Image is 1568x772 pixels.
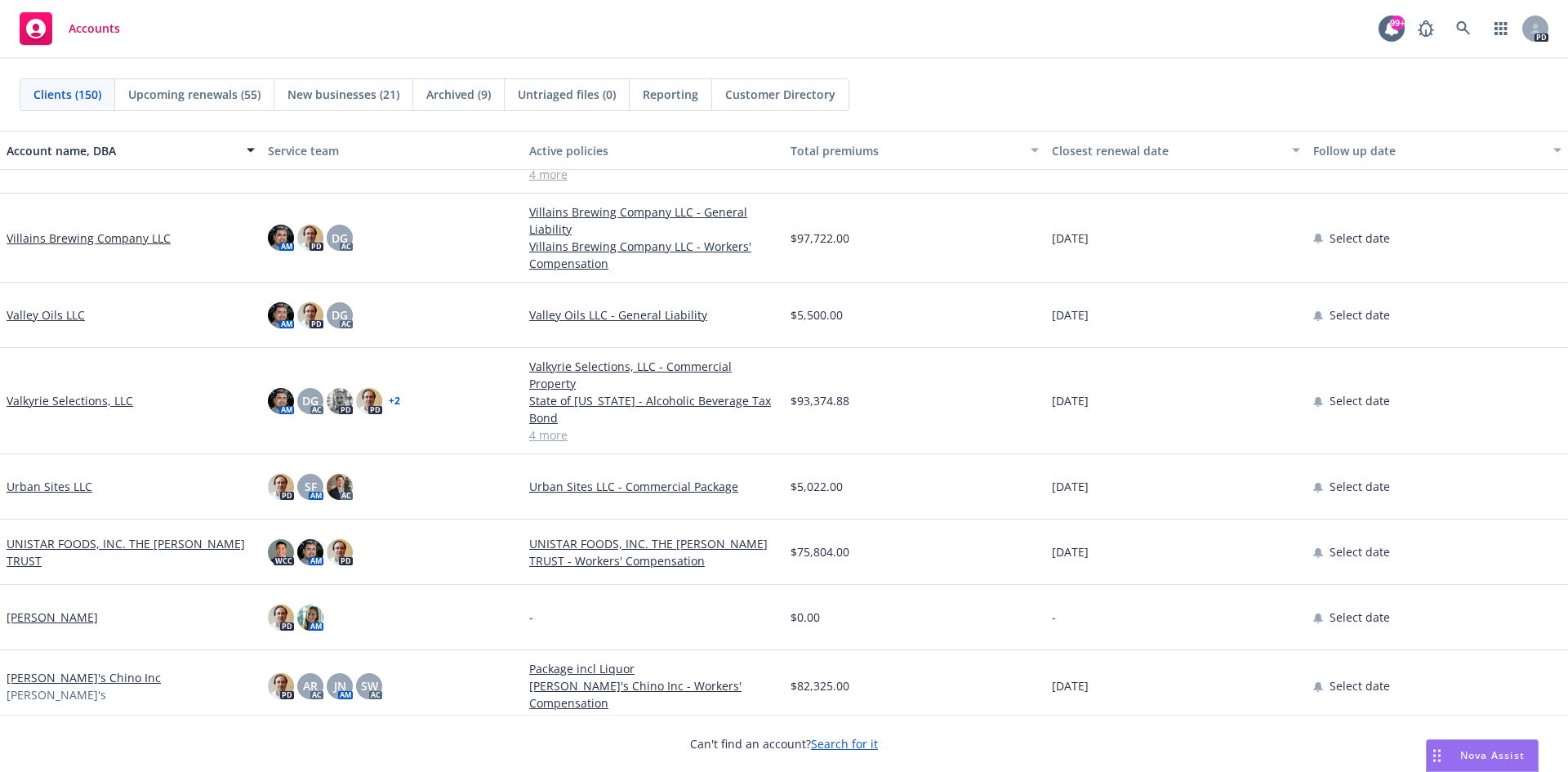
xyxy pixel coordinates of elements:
span: Accounts [69,22,120,35]
a: [PERSON_NAME]'s Chino Inc - Workers' Compensation [529,677,777,712]
span: Select date [1330,609,1390,626]
span: [DATE] [1052,230,1089,247]
a: UNISTAR FOODS, INC. THE [PERSON_NAME] TRUST [7,535,255,569]
a: Valkyrie Selections, LLC [7,392,133,409]
span: Select date [1330,306,1390,324]
span: [DATE] [1052,543,1089,560]
span: $75,804.00 [791,543,849,560]
span: DG [332,230,348,247]
a: Accounts [13,6,127,51]
a: [PERSON_NAME]'s Chino Inc [7,669,161,686]
span: AR [303,677,318,694]
span: [DATE] [1052,392,1089,409]
span: - [529,609,533,626]
span: [DATE] [1052,677,1089,694]
div: Service team [268,142,516,159]
span: $97,722.00 [791,230,849,247]
span: DG [332,306,348,324]
span: Customer Directory [725,86,835,103]
span: Clients (150) [33,86,101,103]
div: Drag to move [1427,740,1447,771]
img: photo [268,539,294,565]
img: photo [268,302,294,328]
span: Select date [1330,478,1390,495]
div: Active policies [529,142,777,159]
span: $5,500.00 [791,306,843,324]
a: 4 more [529,426,777,444]
img: photo [327,388,353,414]
span: $82,325.00 [791,677,849,694]
button: Service team [261,131,523,170]
img: photo [297,302,323,328]
button: Total premiums [784,131,1045,170]
span: Archived (9) [426,86,491,103]
div: Follow up date [1313,142,1543,159]
span: $0.00 [791,609,820,626]
span: [PERSON_NAME]'s [7,686,106,703]
span: [DATE] [1052,306,1089,324]
img: photo [268,225,294,251]
span: SW [361,677,378,694]
img: photo [268,605,294,631]
span: Nova Assist [1460,748,1525,762]
span: Upcoming renewals (55) [128,86,261,103]
img: photo [297,225,323,251]
a: Urban Sites LLC - Commercial Package [529,478,777,495]
a: Villains Brewing Company LLC - General Liability [529,203,777,238]
span: Select date [1330,677,1390,694]
span: - [1052,609,1056,626]
span: New businesses (21) [287,86,399,103]
a: Switch app [1485,12,1517,45]
span: Reporting [643,86,698,103]
a: [PERSON_NAME] [7,609,98,626]
span: $93,374.88 [791,392,849,409]
a: Villains Brewing Company LLC - Workers' Compensation [529,238,777,272]
a: Search [1447,12,1480,45]
a: Villains Brewing Company LLC [7,230,171,247]
img: photo [297,605,323,631]
img: photo [327,539,353,565]
a: Urban Sites LLC [7,478,92,495]
a: State of [US_STATE] - Alcoholic Beverage Tax Bond [529,392,777,426]
a: Valkyrie Selections, LLC - Commercial Property [529,358,777,392]
img: photo [327,474,353,500]
span: Can't find an account? [690,735,878,752]
a: UNISTAR FOODS, INC. THE [PERSON_NAME] TRUST - Workers' Compensation [529,535,777,569]
a: 4 more [529,166,777,183]
button: Closest renewal date [1045,131,1307,170]
div: Total premiums [791,142,1021,159]
a: Package incl Liquor [529,660,777,677]
span: [DATE] [1052,478,1089,495]
img: photo [297,539,323,565]
img: photo [356,388,382,414]
span: JN [334,677,346,694]
a: Valley Oils LLC - General Liability [529,306,777,324]
span: $5,022.00 [791,478,843,495]
button: Active policies [523,131,784,170]
span: SF [305,478,317,495]
div: Account name, DBA [7,142,237,159]
span: Untriaged files (0) [518,86,616,103]
a: + 2 [389,396,400,406]
div: Closest renewal date [1052,142,1282,159]
button: Follow up date [1307,131,1568,170]
div: 99+ [1390,16,1405,30]
span: DG [302,392,318,409]
img: photo [268,673,294,699]
a: Search for it [811,736,878,752]
a: Report a Bug [1410,12,1442,45]
span: Select date [1330,230,1390,247]
img: photo [268,474,294,500]
span: Select date [1330,392,1390,409]
img: photo [268,388,294,414]
span: Select date [1330,543,1390,560]
a: Valley Oils LLC [7,306,85,324]
button: Nova Assist [1426,739,1539,772]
